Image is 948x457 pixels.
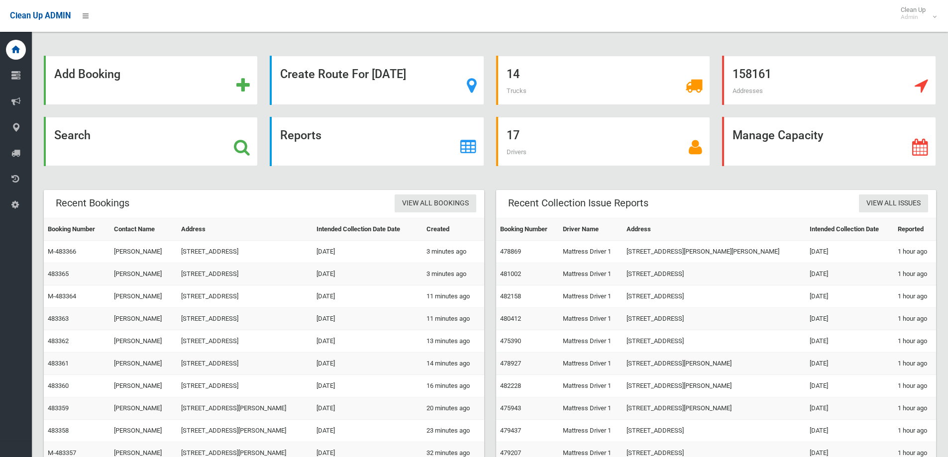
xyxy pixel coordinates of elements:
a: M-483364 [48,292,76,300]
a: 479207 [500,449,521,457]
a: 483363 [48,315,69,322]
td: [STREET_ADDRESS] [177,330,313,353]
th: Booking Number [496,218,559,241]
td: [PERSON_NAME] [110,420,177,442]
td: [STREET_ADDRESS][PERSON_NAME] [177,397,313,420]
td: [DATE] [806,397,893,420]
td: Mattress Driver 1 [559,285,623,308]
a: Add Booking [44,56,258,105]
td: 1 hour ago [894,285,936,308]
a: 478869 [500,248,521,255]
td: [STREET_ADDRESS][PERSON_NAME] [623,397,806,420]
header: Recent Collection Issue Reports [496,193,660,213]
td: 1 hour ago [894,263,936,285]
td: 11 minutes ago [422,308,484,330]
td: Mattress Driver 1 [559,241,623,263]
a: 478927 [500,360,521,367]
a: 483362 [48,337,69,345]
td: [DATE] [313,397,422,420]
strong: Search [54,128,91,142]
td: [STREET_ADDRESS] [623,285,806,308]
td: 3 minutes ago [422,263,484,285]
th: Booking Number [44,218,110,241]
th: Address [177,218,313,241]
a: 483359 [48,404,69,412]
td: Mattress Driver 1 [559,420,623,442]
a: 481002 [500,270,521,277]
strong: 158161 [733,67,771,81]
td: [STREET_ADDRESS] [177,308,313,330]
a: 482158 [500,292,521,300]
td: Mattress Driver 1 [559,263,623,285]
th: Address [623,218,806,241]
td: [PERSON_NAME] [110,308,177,330]
a: 479437 [500,427,521,434]
td: Mattress Driver 1 [559,397,623,420]
td: [DATE] [313,241,422,263]
td: [DATE] [806,263,893,285]
td: [DATE] [313,263,422,285]
a: View All Bookings [395,194,476,213]
td: [DATE] [806,330,893,353]
td: [STREET_ADDRESS] [177,263,313,285]
td: [DATE] [313,308,422,330]
td: [DATE] [313,353,422,375]
td: 1 hour ago [894,308,936,330]
td: 1 hour ago [894,420,936,442]
header: Recent Bookings [44,193,141,213]
td: [STREET_ADDRESS] [623,330,806,353]
td: 1 hour ago [894,375,936,397]
th: Driver Name [559,218,623,241]
a: 14 Trucks [496,56,710,105]
a: Manage Capacity [722,117,936,166]
th: Contact Name [110,218,177,241]
span: Clean Up ADMIN [10,11,71,20]
td: [STREET_ADDRESS] [623,420,806,442]
span: Clean Up [896,6,936,21]
td: [DATE] [806,420,893,442]
td: 1 hour ago [894,330,936,353]
td: [PERSON_NAME] [110,285,177,308]
td: [PERSON_NAME] [110,263,177,285]
a: 17 Drivers [496,117,710,166]
td: [PERSON_NAME] [110,375,177,397]
td: [DATE] [313,285,422,308]
td: 20 minutes ago [422,397,484,420]
td: [DATE] [806,353,893,375]
td: [PERSON_NAME] [110,397,177,420]
td: Mattress Driver 1 [559,308,623,330]
strong: Manage Capacity [733,128,823,142]
span: Addresses [733,87,763,94]
span: Drivers [507,148,527,156]
strong: Add Booking [54,67,120,81]
td: [PERSON_NAME] [110,241,177,263]
td: [DATE] [313,420,422,442]
th: Created [422,218,484,241]
td: [PERSON_NAME] [110,330,177,353]
td: [DATE] [313,330,422,353]
a: 475390 [500,337,521,345]
td: [DATE] [806,285,893,308]
td: [STREET_ADDRESS][PERSON_NAME] [623,375,806,397]
strong: 17 [507,128,520,142]
td: [STREET_ADDRESS] [623,263,806,285]
a: 483365 [48,270,69,277]
td: [DATE] [313,375,422,397]
td: Mattress Driver 1 [559,375,623,397]
td: [STREET_ADDRESS] [177,285,313,308]
th: Intended Collection Date Date [313,218,422,241]
td: 1 hour ago [894,353,936,375]
span: Trucks [507,87,527,94]
td: [STREET_ADDRESS] [623,308,806,330]
td: [STREET_ADDRESS][PERSON_NAME] [623,353,806,375]
a: 482228 [500,382,521,389]
a: M-483357 [48,449,76,457]
a: View All Issues [859,194,928,213]
td: 3 minutes ago [422,241,484,263]
td: Mattress Driver 1 [559,353,623,375]
a: 483358 [48,427,69,434]
a: 483360 [48,382,69,389]
a: Search [44,117,258,166]
small: Admin [901,13,926,21]
a: 483361 [48,360,69,367]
